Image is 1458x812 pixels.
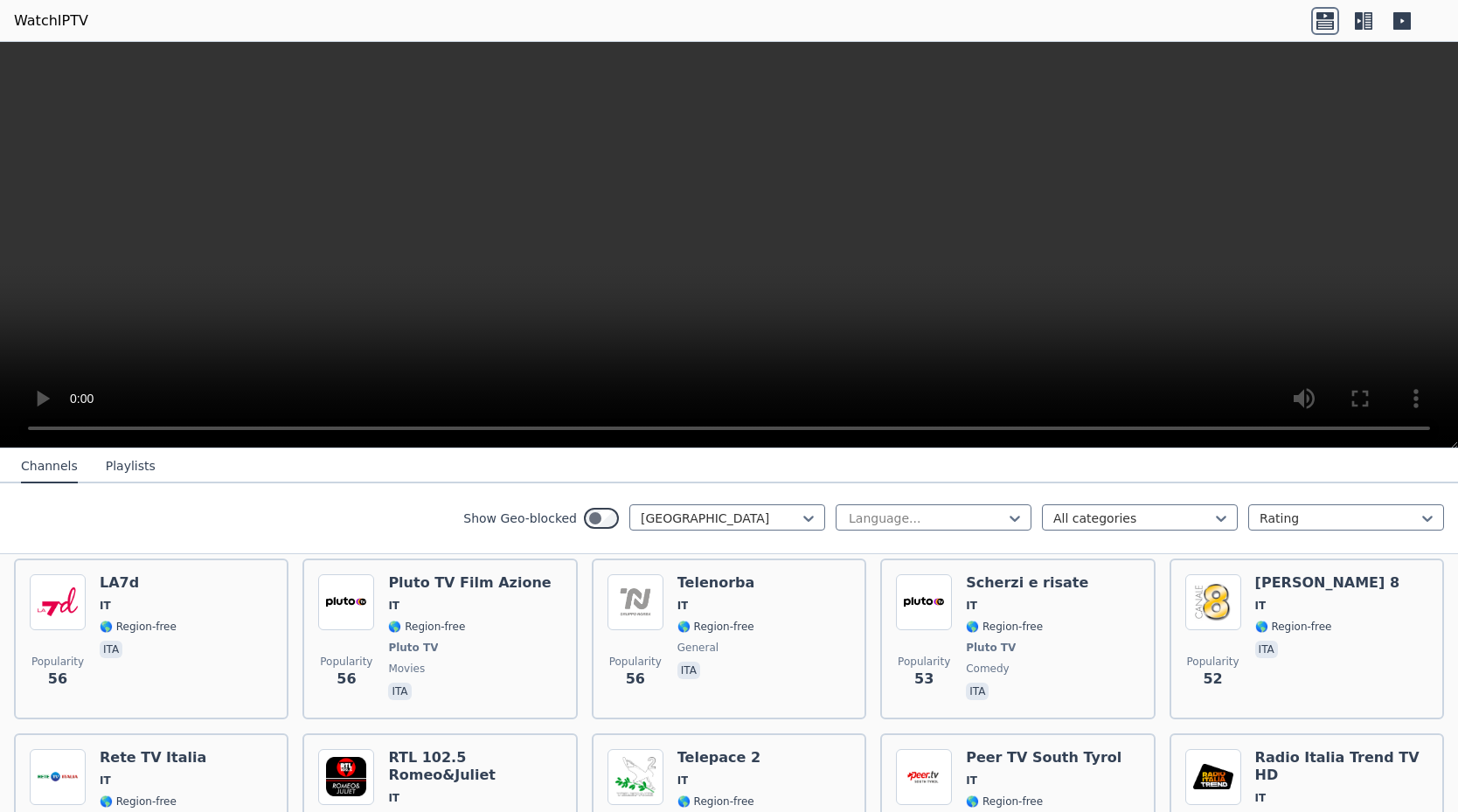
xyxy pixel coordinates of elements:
[318,574,374,630] img: Pluto TV Film Azione
[896,749,952,805] img: Peer TV South Tyrol
[914,669,934,690] span: 53
[318,749,374,805] img: RTL 102.5 Romeo&Juliet
[100,749,206,767] h6: Rete TV Italia
[100,774,111,788] span: IT
[1255,641,1278,658] p: ita
[30,749,86,805] img: Rete TV Italia
[388,620,465,634] span: 🌎 Region-free
[388,791,399,805] span: IT
[677,662,700,679] p: ita
[1255,599,1267,613] span: IT
[677,599,689,613] span: IT
[31,655,84,669] span: Popularity
[677,774,689,788] span: IT
[106,450,156,483] button: Playlists
[607,749,663,805] img: Telepace 2
[677,749,771,767] h6: Telepace 2
[898,655,950,669] span: Popularity
[1255,749,1428,784] h6: Radio Italia Trend TV HD
[677,641,719,655] span: general
[607,574,663,630] img: Telenorba
[388,641,438,655] span: Pluto TV
[1255,791,1267,805] span: IT
[388,599,399,613] span: IT
[1203,669,1222,690] span: 52
[14,10,88,31] a: WatchIPTV
[320,655,372,669] span: Popularity
[337,669,356,690] span: 56
[1255,620,1332,634] span: 🌎 Region-free
[966,620,1043,634] span: 🌎 Region-free
[388,662,425,676] span: movies
[463,510,577,527] label: Show Geo-blocked
[48,669,67,690] span: 56
[966,599,977,613] span: IT
[1255,574,1399,592] h6: [PERSON_NAME] 8
[1187,655,1239,669] span: Popularity
[677,574,755,592] h6: Telenorba
[388,683,411,700] p: ita
[966,662,1010,676] span: comedy
[388,574,551,592] h6: Pluto TV Film Azione
[966,774,977,788] span: IT
[966,749,1121,767] h6: Peer TV South Tyrol
[966,683,989,700] p: ita
[896,574,952,630] img: Scherzi e risate
[100,574,177,592] h6: LA7d
[1185,574,1241,630] img: Canale 8
[388,749,561,784] h6: RTL 102.5 Romeo&Juliet
[21,450,78,483] button: Channels
[626,669,645,690] span: 56
[1185,749,1241,805] img: Radio Italia Trend TV HD
[100,641,122,658] p: ita
[100,599,111,613] span: IT
[966,574,1088,592] h6: Scherzi e risate
[30,574,86,630] img: LA7d
[609,655,662,669] span: Popularity
[677,795,754,809] span: 🌎 Region-free
[100,620,177,634] span: 🌎 Region-free
[100,795,177,809] span: 🌎 Region-free
[677,620,754,634] span: 🌎 Region-free
[966,641,1016,655] span: Pluto TV
[966,795,1043,809] span: 🌎 Region-free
